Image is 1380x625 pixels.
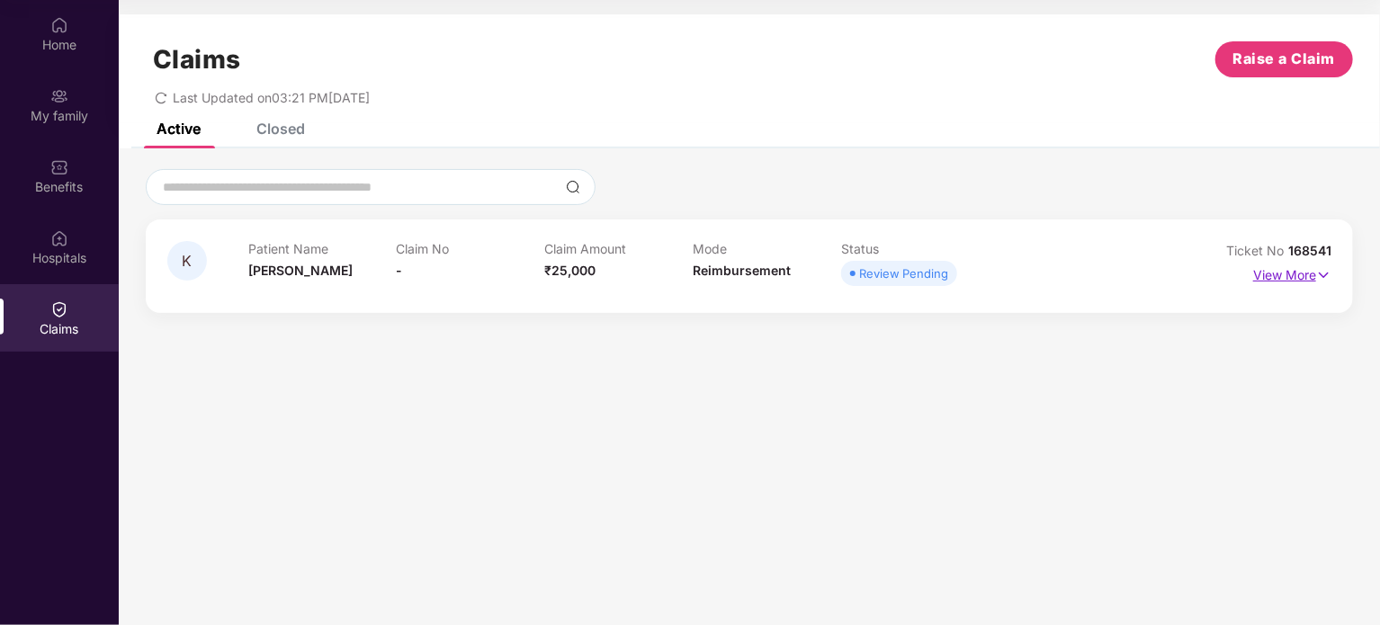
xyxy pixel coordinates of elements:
p: Patient Name [248,241,397,256]
p: Claim No [397,241,545,256]
p: View More [1253,261,1331,285]
span: ₹25,000 [544,263,596,278]
h1: Claims [153,44,241,75]
div: Review Pending [859,264,948,282]
p: Mode [693,241,841,256]
img: svg+xml;base64,PHN2ZyBpZD0iU2VhcmNoLTMyeDMyIiB4bWxucz0iaHR0cDovL3d3dy53My5vcmcvMjAwMC9zdmciIHdpZH... [566,180,580,194]
span: - [397,263,403,278]
img: svg+xml;base64,PHN2ZyBpZD0iQ2xhaW0iIHhtbG5zPSJodHRwOi8vd3d3LnczLm9yZy8yMDAwL3N2ZyIgd2lkdGg9IjIwIi... [50,300,68,318]
span: Raise a Claim [1233,48,1336,70]
img: svg+xml;base64,PHN2ZyB3aWR0aD0iMjAiIGhlaWdodD0iMjAiIHZpZXdCb3g9IjAgMCAyMCAyMCIgZmlsbD0ibm9uZSIgeG... [50,87,68,105]
img: svg+xml;base64,PHN2ZyBpZD0iSG9tZSIgeG1sbnM9Imh0dHA6Ly93d3cudzMub3JnLzIwMDAvc3ZnIiB3aWR0aD0iMjAiIG... [50,16,68,34]
span: Ticket No [1226,243,1288,258]
span: Reimbursement [693,263,791,278]
span: [PERSON_NAME] [248,263,353,278]
span: 168541 [1288,243,1331,258]
p: Status [841,241,990,256]
div: Active [157,120,201,138]
span: Last Updated on 03:21 PM[DATE] [173,90,370,105]
p: Claim Amount [544,241,693,256]
img: svg+xml;base64,PHN2ZyBpZD0iQmVuZWZpdHMiIHhtbG5zPSJodHRwOi8vd3d3LnczLm9yZy8yMDAwL3N2ZyIgd2lkdGg9Ij... [50,158,68,176]
button: Raise a Claim [1215,41,1353,77]
img: svg+xml;base64,PHN2ZyB4bWxucz0iaHR0cDovL3d3dy53My5vcmcvMjAwMC9zdmciIHdpZHRoPSIxNyIgaGVpZ2h0PSIxNy... [1316,265,1331,285]
span: redo [155,90,167,105]
div: Closed [256,120,305,138]
img: svg+xml;base64,PHN2ZyBpZD0iSG9zcGl0YWxzIiB4bWxucz0iaHR0cDovL3d3dy53My5vcmcvMjAwMC9zdmciIHdpZHRoPS... [50,229,68,247]
span: K [183,254,193,269]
